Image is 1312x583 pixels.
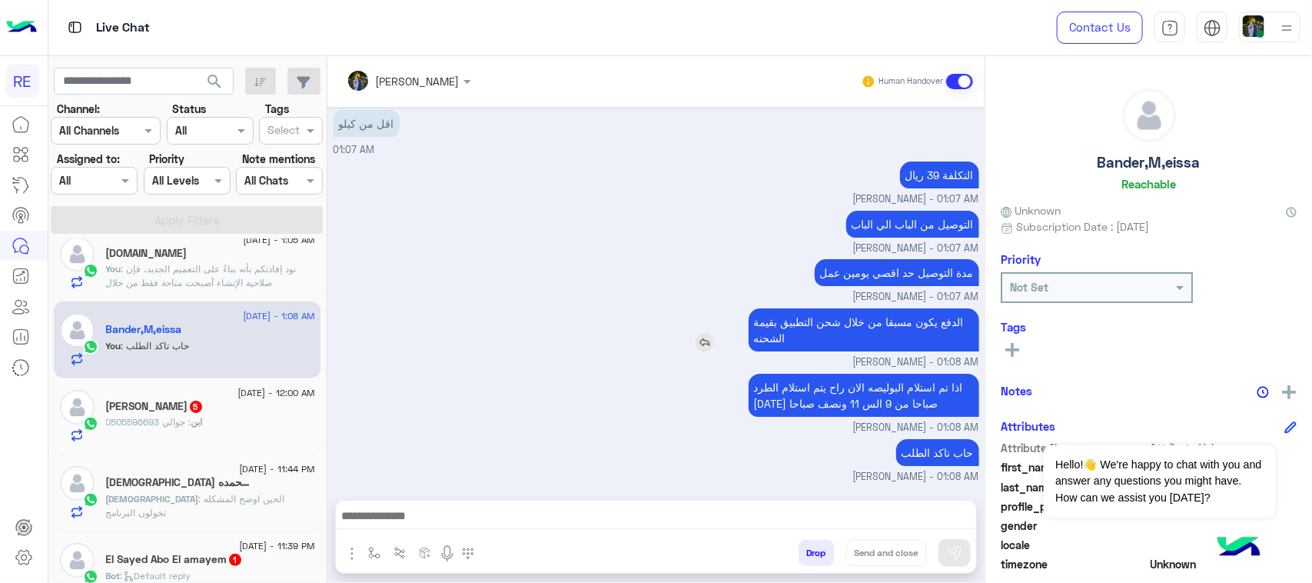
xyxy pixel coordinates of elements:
label: Note mentions [242,151,315,167]
img: send message [947,545,962,561]
img: send voice note [438,545,457,563]
img: Logo [6,12,37,44]
img: WhatsApp [83,263,98,278]
span: 1 [229,554,241,566]
span: locale [1001,537,1148,553]
img: defaultAdmin.png [60,466,95,501]
h5: El Sayed Abo El amayem [106,553,243,566]
img: tab [65,18,85,37]
span: null [1151,537,1297,553]
span: [DATE] - 11:39 PM [239,539,314,553]
img: defaultAdmin.png [1123,89,1175,142]
div: Select [265,122,300,142]
span: gender [1001,518,1148,534]
span: first_name [1001,459,1148,475]
span: You [106,263,121,275]
label: Tags [265,101,289,117]
h5: سبحان الله وبحمده [106,476,252,489]
img: tab [1204,19,1221,37]
span: [PERSON_NAME] - 01:07 AM [853,242,979,256]
small: Human Handover [879,75,943,88]
a: tab [1154,12,1185,44]
label: Status [172,101,206,117]
img: select flow [368,547,380,559]
span: [DATE] - 1:05 AM [243,233,314,247]
img: defaultAdmin.png [60,237,95,272]
img: WhatsApp [83,339,98,355]
span: [PERSON_NAME] - 01:08 AM [853,421,979,435]
span: نود إفادتكم بأنه بناءً على التعميم الجديد، فإن صلاحية الإنشاء أصبحت متاحة فقط من خلال المشرفين في... [106,263,313,344]
img: userImage [1243,15,1264,37]
span: [DATE] - 12:00 AM [237,386,314,400]
span: Unknown [1001,202,1061,218]
img: defaultAdmin.png [60,313,95,348]
p: 20/8/2025, 1:08 AM [749,308,979,351]
label: Assigned to: [57,151,120,167]
p: Live Chat [96,18,150,38]
span: Bot [106,570,121,581]
span: [PERSON_NAME] - 01:08 AM [853,355,979,370]
img: make a call [462,548,474,560]
button: select flow [362,540,387,565]
p: 20/8/2025, 1:07 AM [815,259,979,286]
span: ابن [191,416,203,428]
h5: ابن ربيق [106,400,204,413]
img: reply [696,333,714,351]
span: حاب تاكد الطلب [121,340,190,351]
button: Drop [799,540,835,566]
span: 01:07 AM [334,144,375,155]
img: Trigger scenario [394,547,406,559]
span: Attribute Name [1001,440,1148,456]
label: Channel: [57,101,100,117]
h6: Reachable [1121,177,1176,191]
h6: Tags [1001,320,1297,334]
button: search [196,68,234,101]
h6: Notes [1001,384,1032,398]
span: جوالي 0505596693 [106,416,191,428]
span: last_name [1001,479,1148,495]
img: defaultAdmin.png [60,390,95,425]
button: Apply Filters [51,206,323,234]
h5: Abady.SH [106,247,188,260]
img: notes [1257,386,1269,398]
span: [DATE] - 11:44 PM [239,462,314,476]
p: 20/8/2025, 1:07 AM [846,211,979,238]
img: hulul-logo.png [1212,521,1266,575]
img: WhatsApp [83,492,98,508]
span: timezone [1001,556,1148,572]
span: You [106,340,121,351]
span: : Default reply [121,570,191,581]
span: 5 [190,401,202,413]
span: search [205,72,224,91]
span: [PERSON_NAME] - 01:08 AM [853,470,979,485]
p: 20/8/2025, 1:07 AM [334,110,400,137]
a: Contact Us [1057,12,1143,44]
span: null [1151,518,1297,534]
img: profile [1277,18,1297,38]
span: Subscription Date : [DATE] [1016,218,1149,235]
img: tab [1161,19,1179,37]
img: add [1282,385,1296,399]
span: [DATE] - 1:08 AM [243,309,314,323]
h6: Priority [1001,252,1041,266]
p: 20/8/2025, 1:07 AM [900,162,979,188]
img: create order [419,547,431,559]
span: [PERSON_NAME] - 01:07 AM [853,192,979,207]
span: profile_pic [1001,498,1148,515]
button: create order [413,540,438,565]
span: Unknown [1151,556,1297,572]
img: defaultAdmin.png [60,543,95,578]
h6: Attributes [1001,419,1055,433]
span: [PERSON_NAME] - 01:07 AM [853,290,979,305]
img: WhatsApp [83,416,98,431]
label: Priority [149,151,184,167]
button: Trigger scenario [387,540,413,565]
img: send attachment [343,545,361,563]
span: Hello!👋 We're happy to chat with you and answer any questions you might have. How can we assist y... [1044,445,1275,518]
button: Send and close [846,540,927,566]
div: RE [6,65,39,98]
span: [DEMOGRAPHIC_DATA] [106,493,199,505]
p: 20/8/2025, 1:08 AM [749,374,979,417]
h5: Bander,M,eissa [1098,154,1201,172]
p: 20/8/2025, 1:08 AM [896,439,979,466]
